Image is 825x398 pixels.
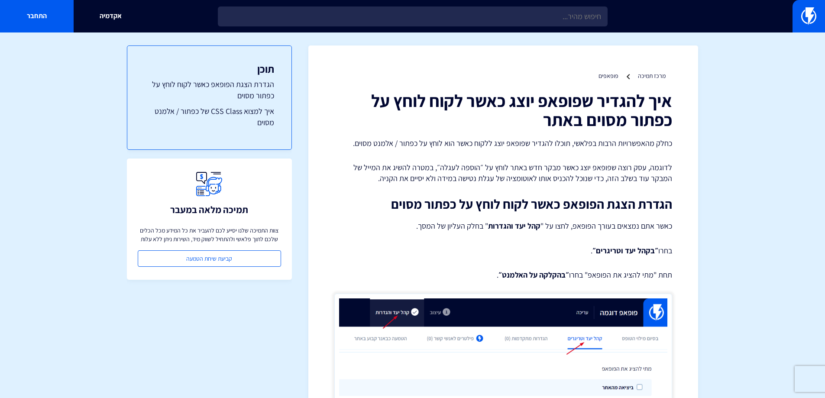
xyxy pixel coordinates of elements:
p: בחרו . [334,245,672,256]
p: צוות התמיכה שלנו יסייע לכם להעביר את כל המידע מכל הכלים שלכם לתוך פלאשי ולהתחיל לשווק מיד, השירות... [138,226,281,243]
a: מרכז תמיכה [638,72,666,80]
a: פופאפים [599,72,618,80]
p: לדוגמה, עסק רוצה שפופאפ יוצג כאשר מבקר חדש באתר לוחץ על ״הוספה לעגלה״, במטרה להשיג את המייל של המ... [334,162,672,184]
a: הגדרת הצגת הפופאפ כאשר לקוח לוחץ על כפתור מסוים [145,79,274,101]
h3: תמיכה מלאה במעבר [170,204,248,215]
a: איך למצוא CSS Class של כפתור / אלמנט מסוים [145,106,274,128]
p: כחלק מהאפשרויות הרבות בפלאשי, תוכלו להגדיר שפופאפ יוצג ללקוח כאשר הוא לוחץ על כפתור / אלמנט מסוים. [334,138,672,149]
p: תחת "מתי להציג את הפופאפ" בחרו . [334,269,672,281]
strong: קהל יעד והגדרות [488,221,540,231]
h2: הגדרת הצגת הפופאפ כאשר לקוח לוחץ על כפתור מסוים [334,197,672,211]
p: כאשר אתם נמצאים בעורך הפופאפ, לחצו על " " בחלק העליון של המסך. [334,220,672,232]
h3: תוכן [145,63,274,74]
h1: איך להגדיר שפופאפ יוצג כאשר לקוח לוחץ על כפתור מסוים באתר [334,91,672,129]
a: קביעת שיחת הטמעה [138,250,281,267]
strong: ״בהקלקה על האלמנט״ [498,270,569,280]
strong: ״בקהל יעד וטריגרים״ [592,246,658,256]
input: חיפוש מהיר... [218,6,608,26]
